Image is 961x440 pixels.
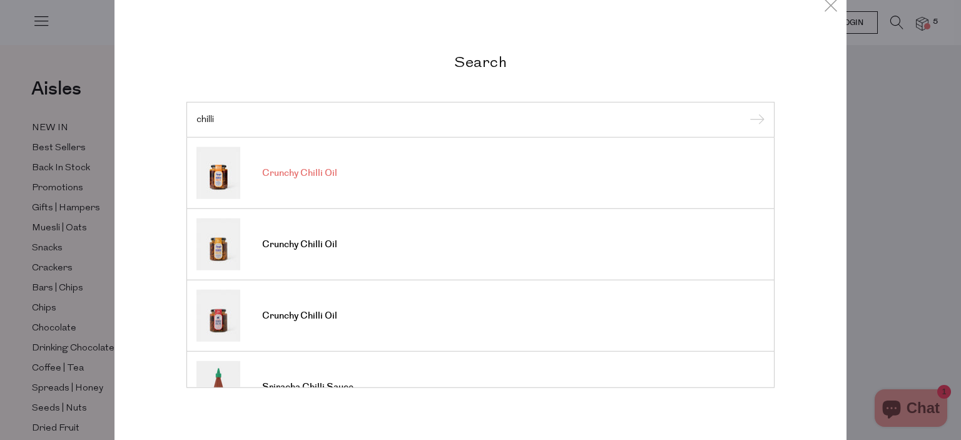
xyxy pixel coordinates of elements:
[196,218,240,270] img: Crunchy Chilli Oil
[196,115,765,124] input: Search
[196,361,240,413] img: Sriracha Chilli Sauce
[186,52,775,70] h2: Search
[262,381,353,394] span: Sriracha Chilli Sauce
[196,147,240,199] img: Crunchy Chilli Oil
[196,147,765,199] a: Crunchy Chilli Oil
[196,290,240,342] img: Crunchy Chilli Oil
[196,218,765,270] a: Crunchy Chilli Oil
[262,310,337,322] span: Crunchy Chilli Oil
[262,167,337,180] span: Crunchy Chilli Oil
[262,238,337,251] span: Crunchy Chilli Oil
[196,290,765,342] a: Crunchy Chilli Oil
[196,361,765,413] a: Sriracha Chilli Sauce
